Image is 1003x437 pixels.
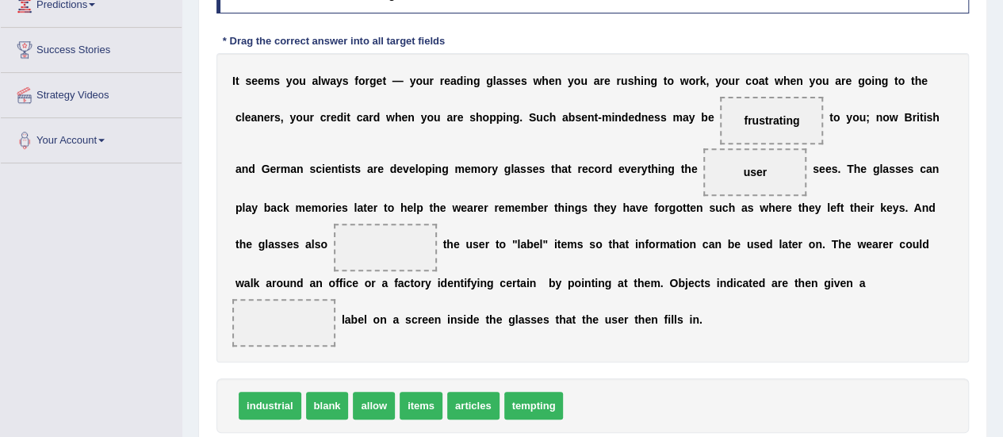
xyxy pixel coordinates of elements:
[482,111,489,124] b: o
[630,163,637,175] b: e
[873,163,880,175] b: g
[526,163,533,175] b: s
[354,75,358,87] b: f
[594,111,598,124] b: t
[309,111,313,124] b: r
[403,163,409,175] b: v
[281,111,284,124] b: ,
[321,75,330,87] b: w
[274,111,281,124] b: s
[303,111,310,124] b: u
[357,111,363,124] b: c
[825,163,832,175] b: e
[286,75,293,87] b: y
[390,163,397,175] b: d
[318,75,321,87] b: l
[450,75,457,87] b: a
[790,75,796,87] b: e
[262,163,270,175] b: G
[882,163,889,175] b: a
[701,111,708,124] b: b
[796,75,803,87] b: n
[277,201,283,214] b: c
[809,75,815,87] b: y
[549,111,557,124] b: h
[336,75,343,87] b: y
[695,75,699,87] b: r
[926,111,932,124] b: s
[668,163,675,175] b: g
[829,111,833,124] b: t
[235,111,242,124] b: c
[536,111,543,124] b: u
[822,75,829,87] b: u
[440,75,444,87] b: r
[837,163,840,175] b: .
[658,163,661,175] b: i
[898,75,905,87] b: o
[594,75,600,87] b: a
[328,201,332,214] b: r
[373,201,377,214] b: r
[432,163,435,175] b: i
[605,163,612,175] b: d
[335,201,342,214] b: e
[683,111,689,124] b: a
[235,163,242,175] b: a
[514,163,520,175] b: a
[611,111,614,124] b: i
[242,111,245,124] b: l
[480,163,488,175] b: o
[245,75,251,87] b: s
[264,111,270,124] b: e
[316,163,322,175] b: c
[555,163,562,175] b: h
[720,97,823,144] span: Drop target
[465,163,471,175] b: e
[689,111,695,124] b: y
[660,111,667,124] b: s
[752,75,759,87] b: o
[367,201,373,214] b: e
[667,75,674,87] b: o
[299,75,306,87] b: u
[926,163,932,175] b: a
[357,201,363,214] b: a
[457,75,464,87] b: d
[911,75,915,87] b: t
[901,163,907,175] b: e
[320,111,327,124] b: c
[343,75,349,87] b: s
[634,75,641,87] b: h
[258,75,264,87] b: e
[618,163,625,175] b: e
[582,163,588,175] b: e
[703,148,806,196] span: Drop target
[321,201,328,214] b: o
[580,75,588,87] b: u
[358,75,366,87] b: o
[684,163,691,175] b: h
[574,75,581,87] b: o
[283,201,289,214] b: k
[835,75,841,87] b: a
[616,75,620,87] b: r
[914,75,921,87] b: h
[831,163,837,175] b: s
[813,163,819,175] b: s
[879,163,882,175] b: l
[744,114,799,127] span: frustrating
[641,111,649,124] b: n
[722,75,729,87] b: o
[758,75,764,87] b: a
[533,163,539,175] b: e
[647,163,651,175] b: t
[708,111,714,124] b: e
[407,201,413,214] b: e
[650,75,657,87] b: g
[492,163,498,175] b: y
[413,201,416,214] b: l
[453,111,457,124] b: r
[562,111,568,124] b: a
[875,75,882,87] b: n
